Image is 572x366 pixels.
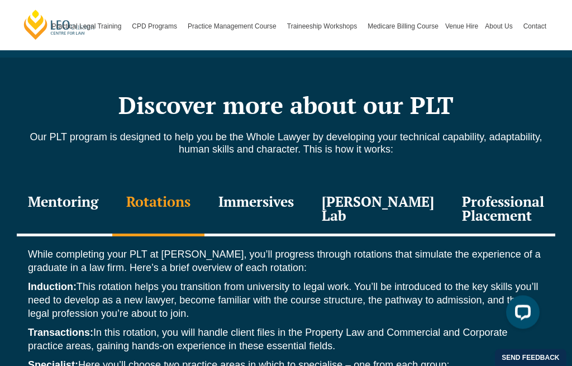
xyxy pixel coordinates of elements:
[482,2,519,50] a: About Us
[284,2,364,50] a: Traineeship Workshops
[22,9,97,41] a: [PERSON_NAME] Centre for Law
[520,2,550,50] a: Contact
[308,184,448,237] div: [PERSON_NAME] Lab
[184,2,284,50] a: Practice Management Course
[204,184,308,237] div: Immersives
[28,282,77,293] strong: Induction:
[128,2,184,50] a: CPD Programs
[14,184,112,237] div: Mentoring
[28,326,544,353] p: In this rotation, you will handle client files in the Property Law and Commercial and Corporate p...
[364,2,442,50] a: Medicare Billing Course
[497,291,544,338] iframe: LiveChat chat widget
[28,281,544,321] p: This rotation helps you transition from university to legal work. You’ll be introduced to the key...
[112,184,204,237] div: Rotations
[28,248,544,275] p: While completing your PLT at [PERSON_NAME], you’ll progress through rotations that simulate the e...
[448,184,558,237] div: Professional Placement
[17,131,555,156] p: Our PLT program is designed to help you be the Whole Lawyer by developing your technical capabili...
[17,92,555,120] h2: Discover more about our PLT
[49,2,129,50] a: Practical Legal Training
[442,2,482,50] a: Venue Hire
[28,327,93,339] strong: Transactions:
